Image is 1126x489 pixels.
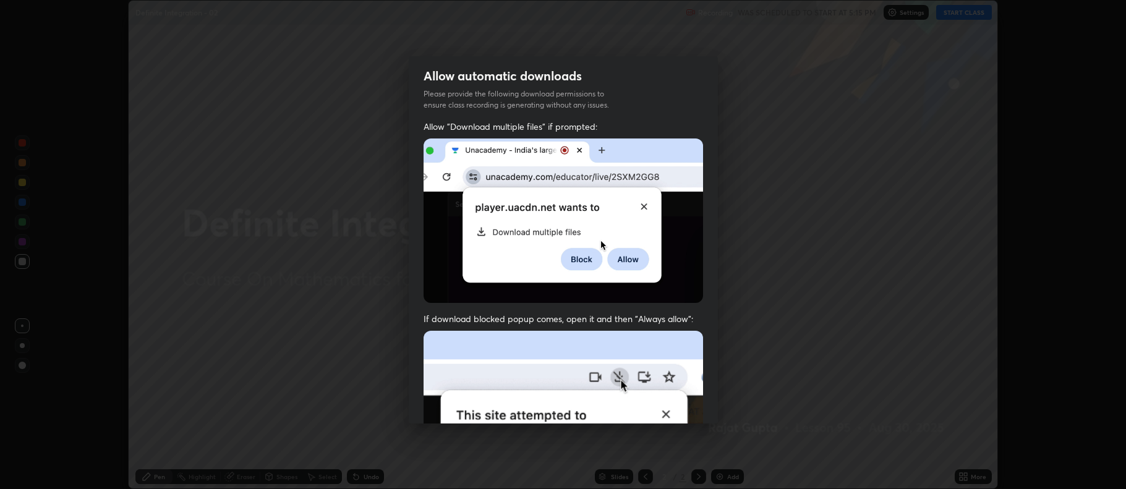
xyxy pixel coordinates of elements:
[424,313,703,325] span: If download blocked popup comes, open it and then "Always allow":
[424,121,703,132] span: Allow "Download multiple files" if prompted:
[424,88,624,111] p: Please provide the following download permissions to ensure class recording is generating without...
[424,68,582,84] h2: Allow automatic downloads
[424,138,703,304] img: downloads-permission-allow.gif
